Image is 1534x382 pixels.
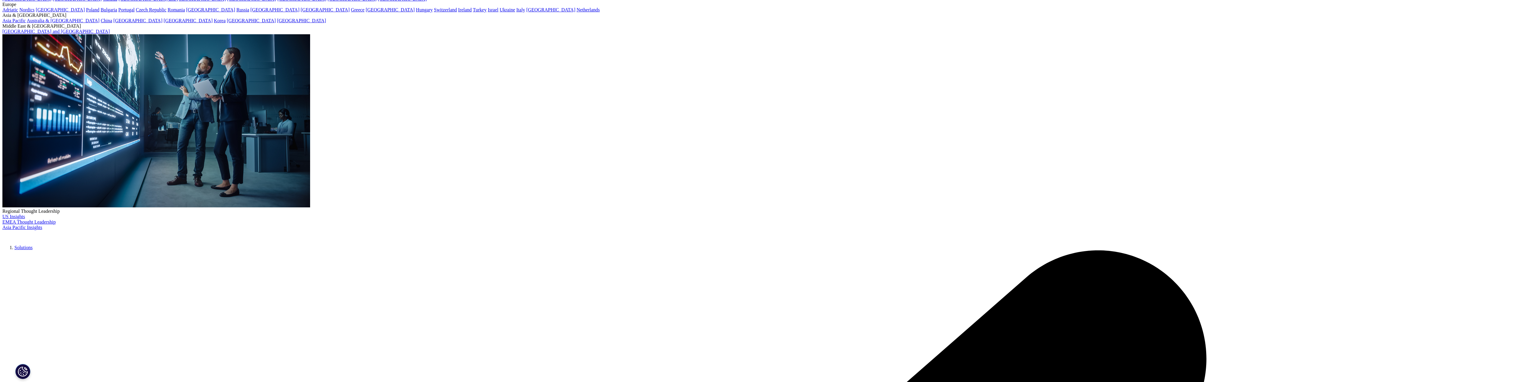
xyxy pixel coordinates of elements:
[186,7,235,12] a: [GEOGRAPHIC_DATA]
[2,209,1532,214] div: Regional Thought Leadership
[164,18,213,23] a: [GEOGRAPHIC_DATA]
[214,18,226,23] a: Korea
[2,230,50,239] img: IQVIA Healthcare Information Technology and Pharma Clinical Research Company
[250,7,299,12] a: [GEOGRAPHIC_DATA]
[36,7,85,12] a: [GEOGRAPHIC_DATA]
[168,7,185,12] a: Romania
[458,7,472,12] a: Ireland
[277,18,326,23] a: [GEOGRAPHIC_DATA]
[236,7,249,12] a: Russia
[136,7,166,12] a: Czech Republic
[2,7,18,12] a: Adriatic
[2,219,56,225] a: EMEA Thought Leadership
[366,7,415,12] a: [GEOGRAPHIC_DATA]
[113,18,162,23] a: [GEOGRAPHIC_DATA]
[2,13,1532,18] div: Asia & [GEOGRAPHIC_DATA]
[488,7,499,12] a: Israel
[500,7,515,12] a: Ukraine
[227,18,276,23] a: [GEOGRAPHIC_DATA]
[577,7,600,12] a: Netherlands
[15,364,30,379] button: Cookies Settings
[473,7,487,12] a: Turkey
[27,18,99,23] a: Australia & [GEOGRAPHIC_DATA]
[2,2,1532,7] div: Europe
[101,18,112,23] a: China
[2,34,310,207] img: 2093_analyzing-data-using-big-screen-display-and-laptop.png
[2,225,42,230] a: Asia Pacific Insights
[101,7,117,12] a: Bulgaria
[118,7,135,12] a: Portugal
[526,7,575,12] a: [GEOGRAPHIC_DATA]
[2,29,110,34] a: [GEOGRAPHIC_DATA] and [GEOGRAPHIC_DATA]
[416,7,433,12] a: Hungary
[434,7,457,12] a: Switzerland
[351,7,364,12] a: Greece
[86,7,99,12] a: Poland
[2,18,26,23] a: Asia Pacific
[301,7,350,12] a: [GEOGRAPHIC_DATA]
[19,7,35,12] a: Nordics
[2,214,25,219] a: US Insights
[14,245,32,250] a: Solutions
[516,7,525,12] a: Italy
[2,23,1532,29] div: Middle East & [GEOGRAPHIC_DATA]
